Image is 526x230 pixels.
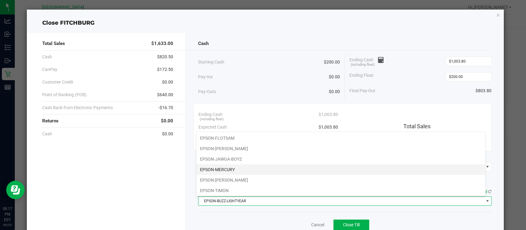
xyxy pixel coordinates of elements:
span: Pay-Ins [198,74,213,80]
span: $0.00 [162,131,173,137]
span: Connected [468,189,487,194]
li: EPSON-[PERSON_NAME] [196,175,485,185]
span: $640.00 [157,92,173,98]
span: $803.80 [475,88,491,94]
div: Returns [42,114,173,128]
span: -$16.70 [158,105,173,111]
span: (including float) [351,62,375,68]
span: EPSON-BUZZ-LIGHTYEAR [198,197,483,205]
span: Cash Back from Electronic Payments [42,105,113,111]
span: Final Pay-Out [349,88,375,94]
span: Cash [198,40,209,47]
li: EPSON-FLOTSAM [196,133,485,143]
span: Customer Credit [42,79,73,85]
span: Point of Banking (POB) [42,92,87,98]
span: Total Sales [403,123,430,129]
li: EPSON-[PERSON_NAME] [196,143,485,154]
span: $0.00 [329,88,340,95]
span: $0.00 [162,79,173,85]
li: EPSON-JAWGA-BOYZ [196,154,485,164]
span: $0.00 [329,74,340,80]
span: $1,633.00 [151,40,173,47]
span: Cash [42,54,52,60]
span: Expected Cash [198,124,227,130]
span: Ending Cash [198,111,222,118]
div: Close FITCHBURG [27,19,504,27]
span: $820.50 [157,54,173,60]
span: Cash [42,131,52,137]
span: Ending Cash [349,57,384,66]
span: Ending Float [349,72,373,81]
a: Cancel [311,222,324,228]
iframe: Resource center [6,181,25,199]
span: Starting Cash [198,59,224,65]
span: $0.00 [161,117,173,125]
span: $200.00 [324,59,340,65]
span: QZ Status: [450,189,491,194]
span: Pay-Outs [198,88,216,95]
span: $1,003.80 [318,124,338,130]
li: EPSON-TIMON [196,185,485,196]
span: $172.50 [157,66,173,73]
span: CanPay [42,66,57,73]
span: $1,003.80 [318,111,338,118]
span: Total Sales [42,40,65,47]
li: EPSON-MERCURY [196,164,485,175]
span: (including float) [200,117,224,122]
span: Close Till [343,222,360,227]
